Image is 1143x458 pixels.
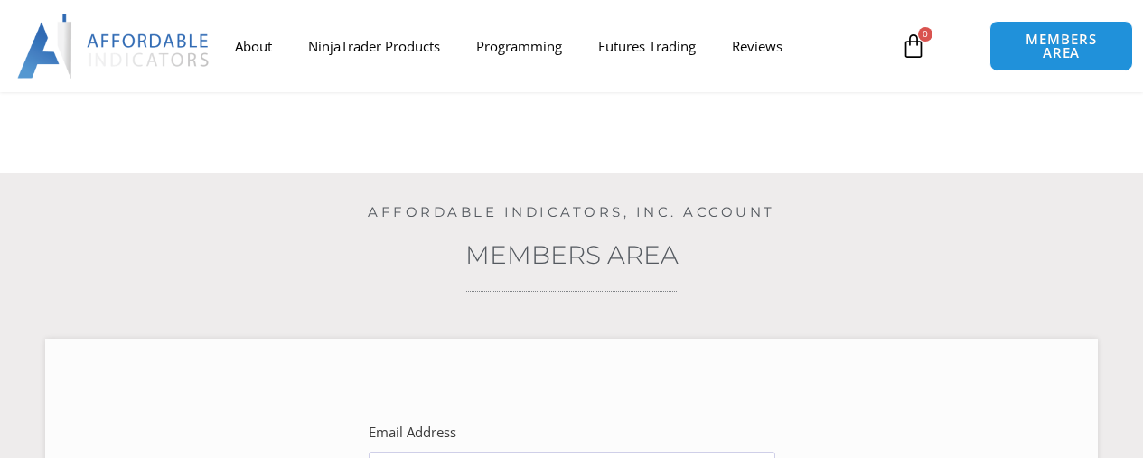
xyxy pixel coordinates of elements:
[217,25,891,67] nav: Menu
[580,25,714,67] a: Futures Trading
[918,27,932,42] span: 0
[1008,33,1114,60] span: MEMBERS AREA
[714,25,801,67] a: Reviews
[989,21,1133,71] a: MEMBERS AREA
[217,25,290,67] a: About
[290,25,458,67] a: NinjaTrader Products
[368,203,775,220] a: Affordable Indicators, Inc. Account
[17,14,211,79] img: LogoAI | Affordable Indicators – NinjaTrader
[465,239,679,270] a: Members Area
[874,20,953,72] a: 0
[458,25,580,67] a: Programming
[369,420,456,445] label: Email Address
